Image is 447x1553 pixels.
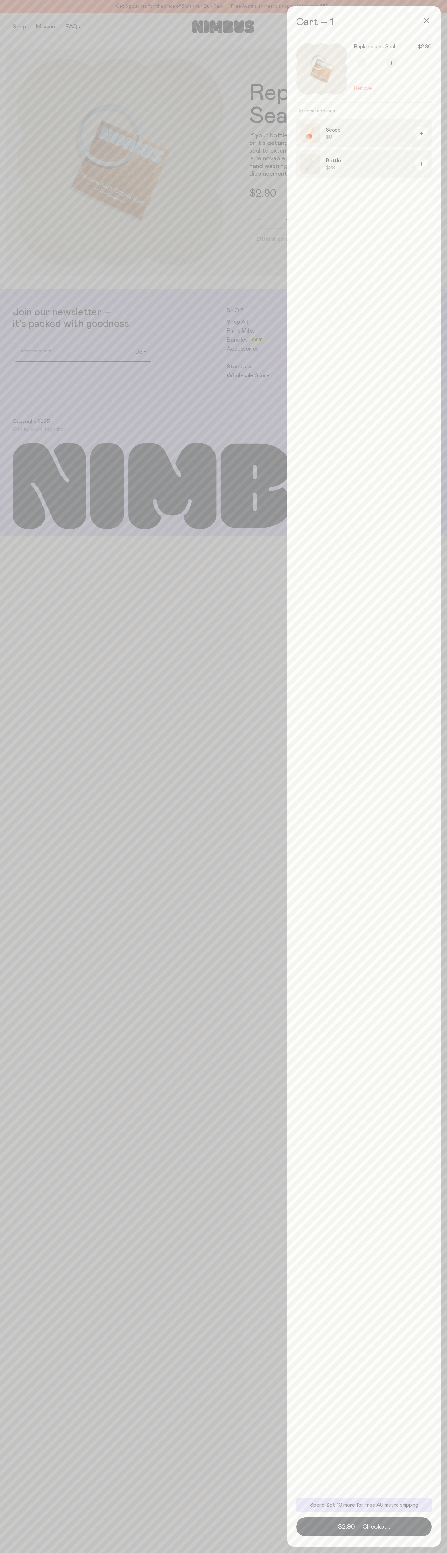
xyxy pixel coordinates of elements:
[326,126,410,134] h3: Scoop
[296,17,432,28] h2: Cart – 1
[354,43,395,50] h3: Replacement Seal
[296,103,432,119] h3: Optional add-ons
[354,84,372,92] button: Remove
[326,165,410,171] span: $29
[326,134,410,140] span: $9
[326,157,410,165] h3: Bottle
[418,43,432,50] span: $2.90
[338,1522,390,1531] span: $2.90 – Checkout
[300,1502,428,1508] p: Spend $56.10 more for free AU metro shipping
[296,1517,432,1536] button: $2.90 – Checkout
